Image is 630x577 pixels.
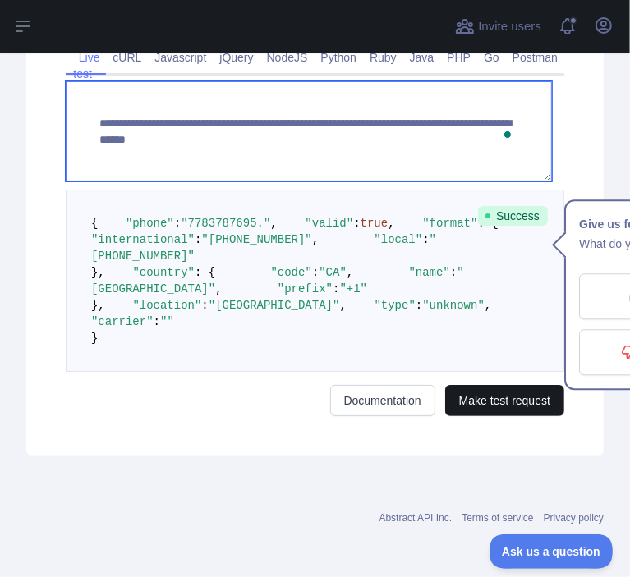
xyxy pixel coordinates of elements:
span: "" [160,315,174,328]
span: "name" [409,266,450,279]
span: , [312,233,319,246]
a: Privacy policy [544,512,604,524]
span: "[PHONE_NUMBER]" [91,233,436,263]
span: "+1" [339,282,367,295]
span: "[GEOGRAPHIC_DATA]" [91,266,464,295]
a: Live test [72,44,100,87]
span: "type" [375,299,416,312]
span: : [416,299,422,312]
a: Postman [506,44,564,71]
span: : [333,282,339,295]
span: , [215,282,222,295]
span: , [270,217,277,230]
span: "international" [91,233,195,246]
span: : [201,299,208,312]
span: "7783787695." [181,217,270,230]
a: PHP [440,44,477,71]
span: "prefix" [278,282,333,295]
a: Javascript [148,44,213,71]
span: "CA" [319,266,347,279]
span: : [154,315,160,328]
a: Abstract API Inc. [379,512,453,524]
a: NodeJS [260,44,315,71]
span: : [422,233,429,246]
a: Ruby [363,44,403,71]
span: "code" [270,266,311,279]
button: Invite users [452,13,545,39]
span: "[GEOGRAPHIC_DATA]" [209,299,340,312]
button: Make test request [445,385,564,416]
span: "carrier" [91,315,154,328]
span: : { [478,217,499,230]
span: "unknown" [422,299,485,312]
a: cURL [106,44,148,71]
span: "format" [422,217,477,230]
span: : [353,217,360,230]
span: , [347,266,353,279]
span: : [450,266,457,279]
a: Terms of service [462,512,533,524]
span: : [174,217,181,230]
span: "valid" [305,217,353,230]
a: Go [477,44,506,71]
textarea: To enrich screen reader interactions, please activate Accessibility in Grammarly extension settings [66,81,552,181]
span: , [388,217,394,230]
span: } [91,332,98,345]
span: : { [195,266,215,279]
span: : [312,266,319,279]
span: "country" [132,266,195,279]
span: , [339,299,346,312]
a: Documentation [330,385,435,416]
span: }, [91,266,105,279]
span: , [485,299,491,312]
a: jQuery [213,44,260,71]
a: Java [403,44,441,71]
a: Python [314,44,363,71]
span: "phone" [126,217,174,230]
span: Success [478,206,548,226]
span: : [195,233,201,246]
span: }, [91,299,105,312]
iframe: Toggle Customer Support [490,534,614,569]
span: Invite users [478,17,541,36]
span: "[PHONE_NUMBER]" [201,233,311,246]
span: { [91,217,98,230]
span: "location" [132,299,201,312]
span: "local" [374,233,422,246]
span: true [361,217,389,230]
